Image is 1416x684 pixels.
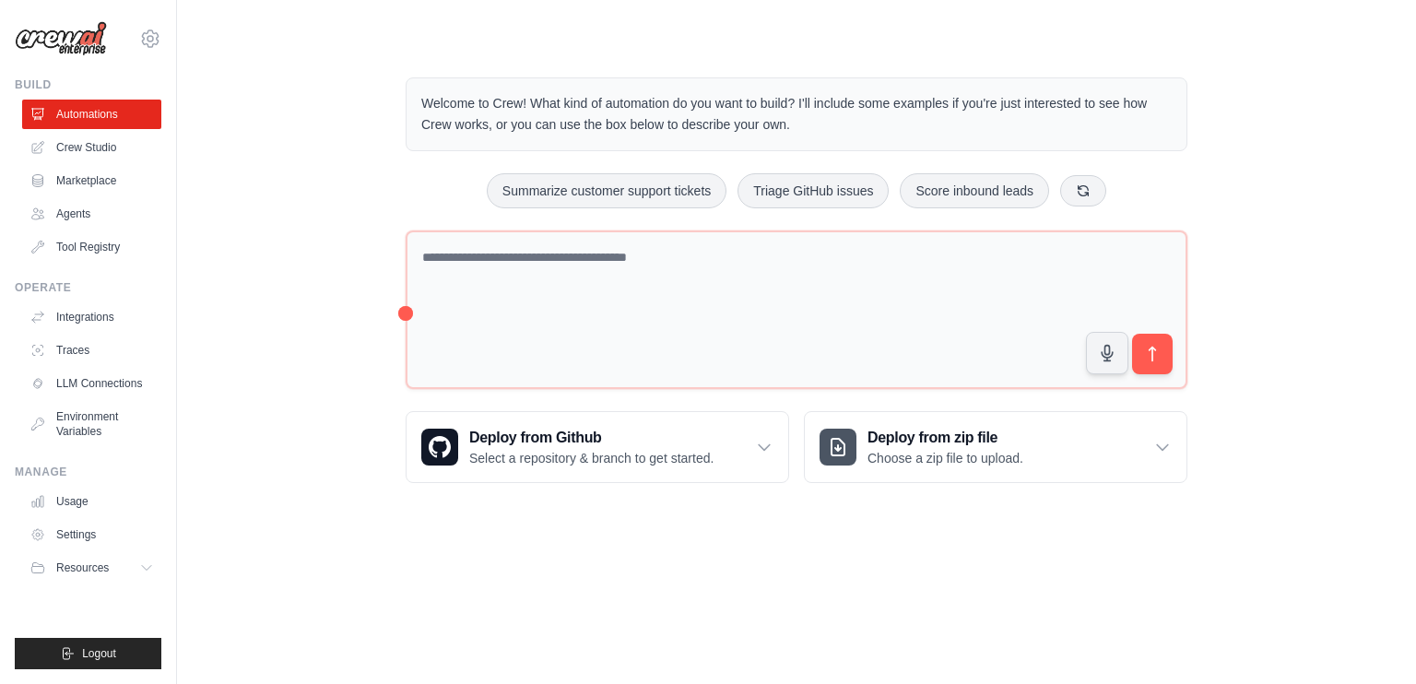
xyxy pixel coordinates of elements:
[15,465,161,479] div: Manage
[22,336,161,365] a: Traces
[421,93,1172,136] p: Welcome to Crew! What kind of automation do you want to build? I'll include some examples if you'...
[867,449,1023,467] p: Choose a zip file to upload.
[487,173,726,208] button: Summarize customer support tickets
[15,77,161,92] div: Build
[900,173,1049,208] button: Score inbound leads
[22,302,161,332] a: Integrations
[22,487,161,516] a: Usage
[469,449,714,467] p: Select a repository & branch to get started.
[22,232,161,262] a: Tool Registry
[15,21,107,56] img: Logo
[469,427,714,449] h3: Deploy from Github
[22,369,161,398] a: LLM Connections
[22,520,161,549] a: Settings
[867,427,1023,449] h3: Deploy from zip file
[22,199,161,229] a: Agents
[15,638,161,669] button: Logout
[15,280,161,295] div: Operate
[22,166,161,195] a: Marketplace
[22,133,161,162] a: Crew Studio
[22,100,161,129] a: Automations
[737,173,889,208] button: Triage GitHub issues
[82,646,116,661] span: Logout
[22,402,161,446] a: Environment Variables
[56,560,109,575] span: Resources
[22,553,161,583] button: Resources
